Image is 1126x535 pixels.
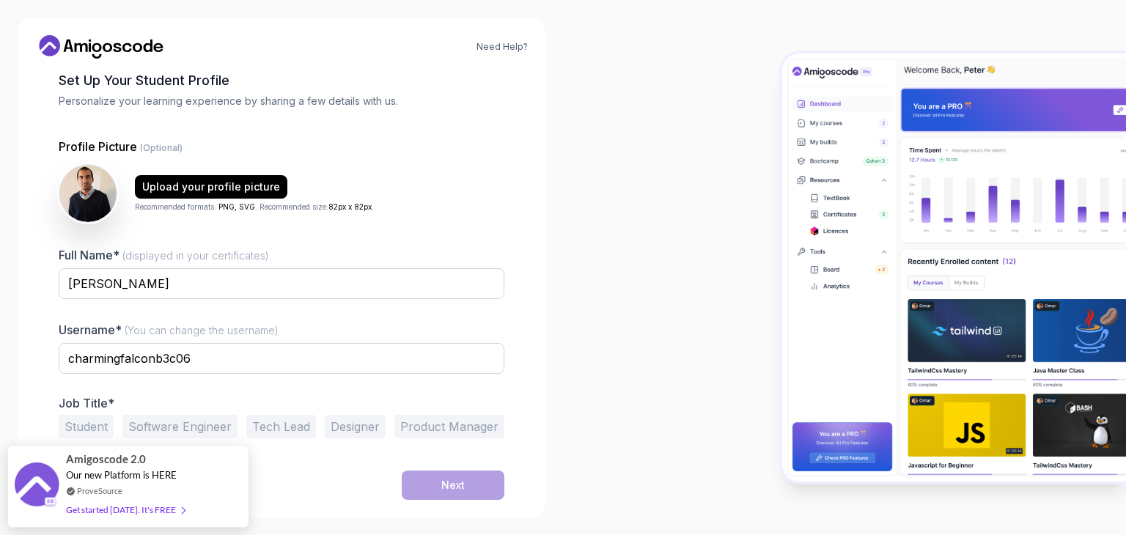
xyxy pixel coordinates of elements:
h2: Set Up Your Student Profile [59,70,504,91]
label: Full Name* [59,248,269,262]
span: 82px x 82px [328,202,372,211]
img: provesource social proof notification image [15,462,59,510]
button: Software Engineer [122,415,238,438]
p: Profile Picture [59,138,504,155]
button: Student [59,415,114,438]
button: Upload your profile picture [135,175,287,199]
img: user profile image [59,165,117,222]
p: Recommended formats: . Recommended size: . [135,202,374,213]
a: Need Help? [476,41,528,53]
button: Designer [325,415,386,438]
div: Next [441,478,465,492]
img: Amigoscode Dashboard [782,53,1126,481]
span: PNG, SVG [218,202,255,211]
div: Get started [DATE]. It's FREE [66,501,185,518]
label: Username* [59,322,279,337]
input: Enter your Full Name [59,268,504,299]
span: Our new Platform is HERE [66,469,177,481]
a: Home link [35,35,167,59]
input: Enter your Username [59,343,504,374]
span: (Optional) [140,142,183,153]
span: (displayed in your certificates) [122,249,269,262]
button: Next [402,471,504,500]
span: (You can change the username) [125,324,279,336]
p: Personalize your learning experience by sharing a few details with us. [59,94,504,108]
a: ProveSource [77,484,122,497]
button: Product Manager [394,415,504,438]
p: Job Title* [59,396,504,410]
div: Upload your profile picture [142,180,280,194]
button: Tech Lead [246,415,316,438]
span: Amigoscode 2.0 [66,451,146,468]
